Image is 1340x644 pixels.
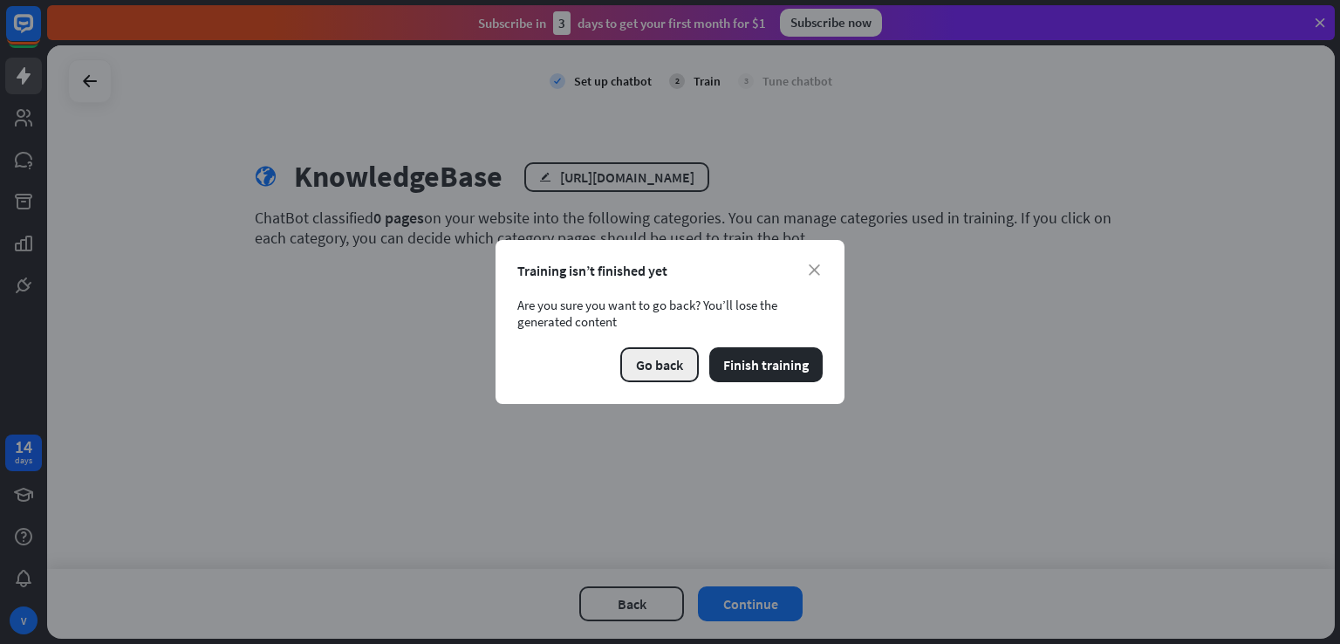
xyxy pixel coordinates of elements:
[620,347,699,382] button: Go back
[14,7,66,59] button: Open LiveChat chat widget
[809,264,820,276] i: close
[517,297,823,330] div: Are you sure you want to go back? You’ll lose the generated content
[517,262,823,279] div: Training isn’t finished yet
[709,347,823,382] button: Finish training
